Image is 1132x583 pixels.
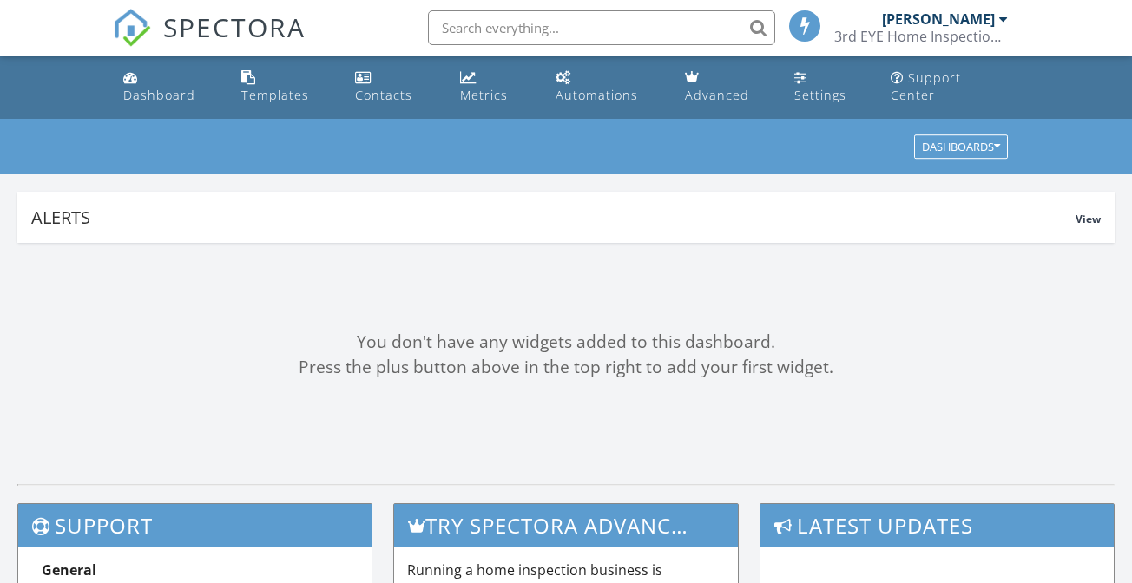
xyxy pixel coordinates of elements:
[123,87,195,103] div: Dashboard
[348,62,439,112] a: Contacts
[17,355,1115,380] div: Press the plus button above in the top right to add your first widget.
[922,141,1000,154] div: Dashboards
[31,206,1076,229] div: Alerts
[18,504,372,547] h3: Support
[234,62,334,112] a: Templates
[355,87,412,103] div: Contacts
[1076,212,1101,226] span: View
[914,135,1008,160] button: Dashboards
[394,504,737,547] h3: Try spectora advanced [DATE]
[241,87,309,103] div: Templates
[113,9,151,47] img: The Best Home Inspection Software - Spectora
[685,87,749,103] div: Advanced
[17,330,1115,355] div: You don't have any widgets added to this dashboard.
[460,87,508,103] div: Metrics
[787,62,870,112] a: Settings
[882,10,995,28] div: [PERSON_NAME]
[556,87,638,103] div: Automations
[834,28,1008,45] div: 3rd EYE Home Inspection LLC
[42,560,96,580] strong: General
[116,62,220,112] a: Dashboard
[428,10,775,45] input: Search everything...
[891,69,961,103] div: Support Center
[794,87,846,103] div: Settings
[760,504,1114,547] h3: Latest Updates
[549,62,664,112] a: Automations (Basic)
[163,9,306,45] span: SPECTORA
[113,23,306,60] a: SPECTORA
[884,62,1016,112] a: Support Center
[453,62,535,112] a: Metrics
[678,62,773,112] a: Advanced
